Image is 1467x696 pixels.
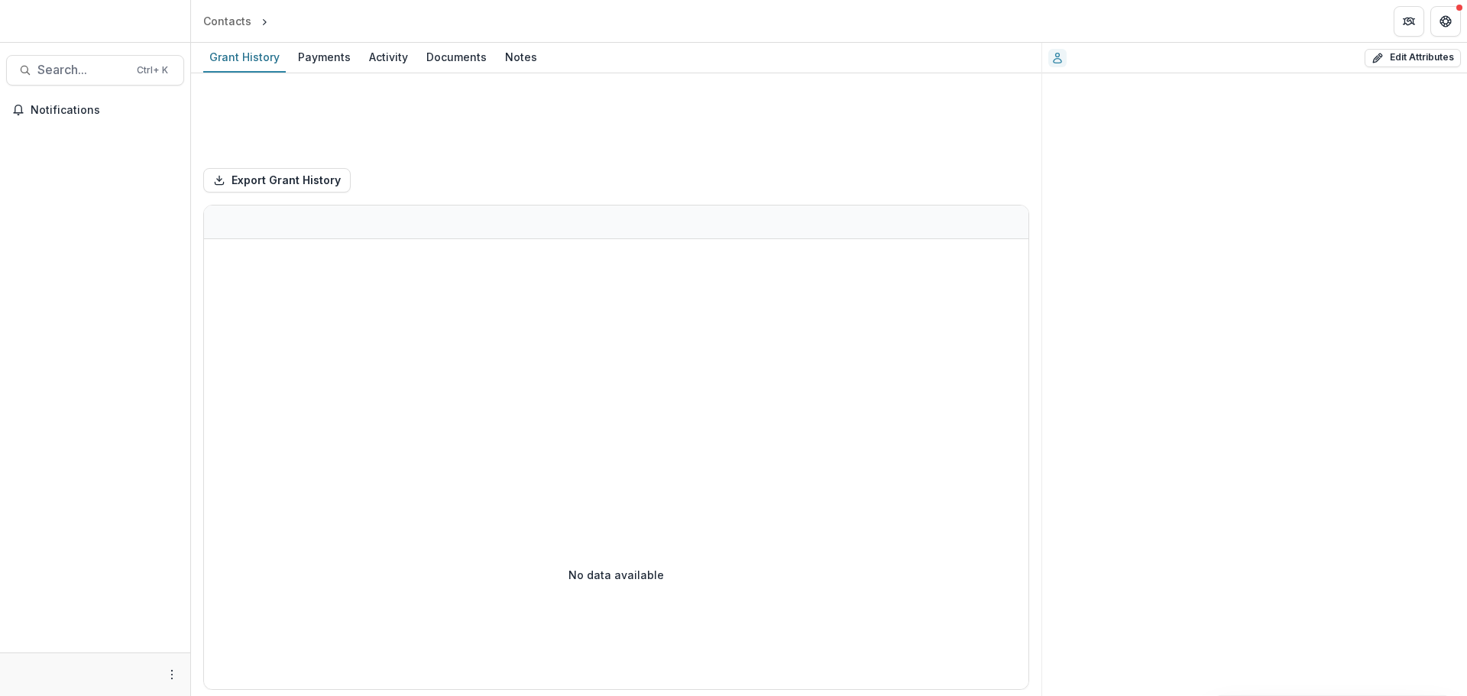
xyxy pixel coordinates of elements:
[163,665,181,684] button: More
[203,168,351,193] button: Export Grant History
[197,10,336,32] nav: breadcrumb
[292,46,357,68] div: Payments
[134,62,171,79] div: Ctrl + K
[6,98,184,122] button: Notifications
[568,567,664,583] p: No data available
[197,10,257,32] a: Contacts
[363,46,414,68] div: Activity
[203,43,286,73] a: Grant History
[31,104,178,117] span: Notifications
[499,46,543,68] div: Notes
[363,43,414,73] a: Activity
[420,43,493,73] a: Documents
[203,46,286,68] div: Grant History
[292,43,357,73] a: Payments
[6,55,184,86] button: Search...
[37,63,128,77] span: Search...
[1394,6,1424,37] button: Partners
[420,46,493,68] div: Documents
[1430,6,1461,37] button: Get Help
[203,13,251,29] div: Contacts
[499,43,543,73] a: Notes
[1365,49,1461,67] button: Edit Attributes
